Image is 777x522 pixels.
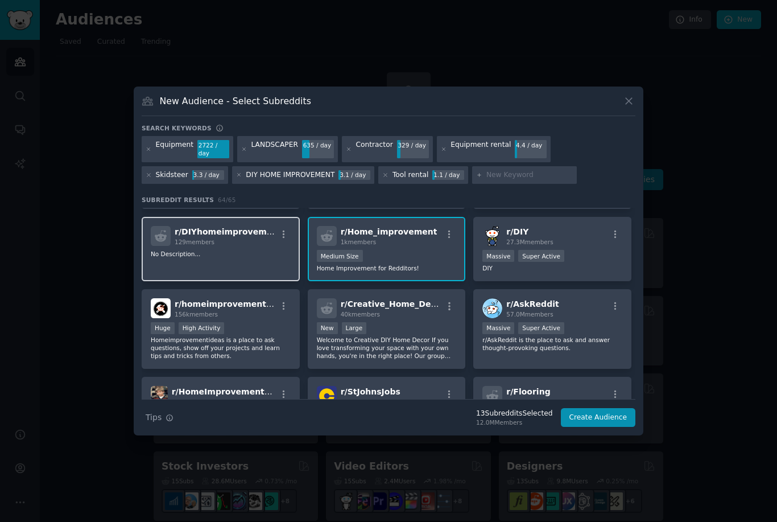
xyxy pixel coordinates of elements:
input: New Keyword [486,170,573,180]
h3: Search keywords [142,124,212,132]
div: LANDSCAPER [251,140,298,158]
div: Tool rental [392,170,428,180]
h3: New Audience - Select Subreddits [160,95,311,107]
p: No Description... [151,250,291,258]
div: 13 Subreddit s Selected [476,409,552,419]
img: HomeImprovement2LTime [151,386,168,406]
p: r/AskReddit is the place to ask and answer thought-provoking questions. [482,336,622,352]
div: Equipment [156,140,194,158]
div: Large [342,322,367,334]
img: StJohnsJobs [317,386,337,406]
img: DIY [482,226,502,246]
span: r/ homeimprovementideas [175,299,290,309]
span: 129k members [506,398,549,405]
span: 64 / 65 [218,196,236,203]
span: r/ Home_improvement [341,227,437,236]
span: Subreddit Results [142,196,214,204]
div: Huge [151,322,175,334]
div: 3.1 / day [338,170,370,180]
div: 2722 / day [197,140,229,158]
span: r/ Flooring [506,387,550,396]
div: Super Active [518,322,564,334]
span: 1k members [341,239,377,245]
span: r/ DIY [506,227,528,236]
span: r/ StJohnsJobs [341,387,400,396]
span: r/ AskReddit [506,299,559,309]
p: Home Improvement for Redditors! [317,264,457,272]
div: 1.1 / day [432,170,464,180]
div: 635 / day [302,140,334,150]
div: 329 / day [397,140,429,150]
div: DIY HOME IMPROVEMENT [246,170,334,180]
div: Super Active [518,250,564,262]
p: Welcome to Creative DIY Home Decor If you love transforming your space with your own hands, you'r... [317,336,457,360]
div: Equipment rental [451,140,511,158]
div: High Activity [179,322,225,334]
div: Skidsteer [156,170,188,180]
p: DIY [482,264,622,272]
span: r/ Creative_Home_Decor [341,299,445,309]
div: Massive [482,250,514,262]
div: New [317,322,338,334]
div: 3.3 / day [192,170,224,180]
div: Contractor [356,140,392,158]
img: AskReddit [482,298,502,318]
span: 27.3M members [506,239,553,245]
span: 40k members [341,311,380,318]
div: 4.4 / day [515,140,547,150]
span: 129 members [175,239,214,245]
div: Massive [482,322,514,334]
span: 156k members [175,311,218,318]
span: 57.0M members [506,311,553,318]
div: Medium Size [317,250,363,262]
span: r/ DIYhomeimprovement [175,227,282,236]
button: Create Audience [561,408,636,428]
button: Tips [142,408,177,428]
img: homeimprovementideas [151,298,171,318]
span: Tips [146,412,162,424]
span: 74 members [341,398,377,405]
p: Homeimprovementideas is a place to ask questions, show off your projects and learn tips and trick... [151,336,291,360]
div: 12.0M Members [476,418,552,426]
span: r/ HomeImprovement2LTime [172,387,296,396]
span: 5k members [172,398,208,405]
